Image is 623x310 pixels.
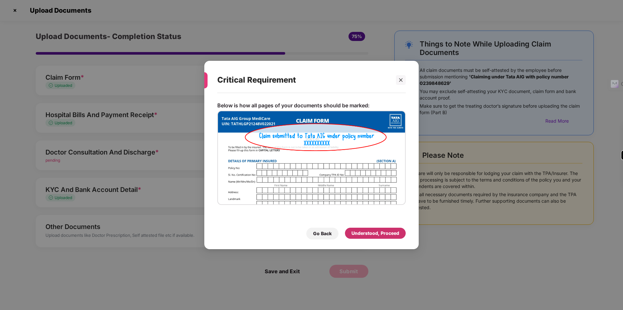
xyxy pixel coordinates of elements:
div: Understood, Proceed [351,230,399,237]
div: Critical Requirement [217,67,390,93]
img: TATA_AIG_HI.png [217,111,406,205]
p: Below is how all pages of your documents should be marked: [217,102,369,109]
div: Go Back [313,230,332,237]
span: close [399,78,403,82]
